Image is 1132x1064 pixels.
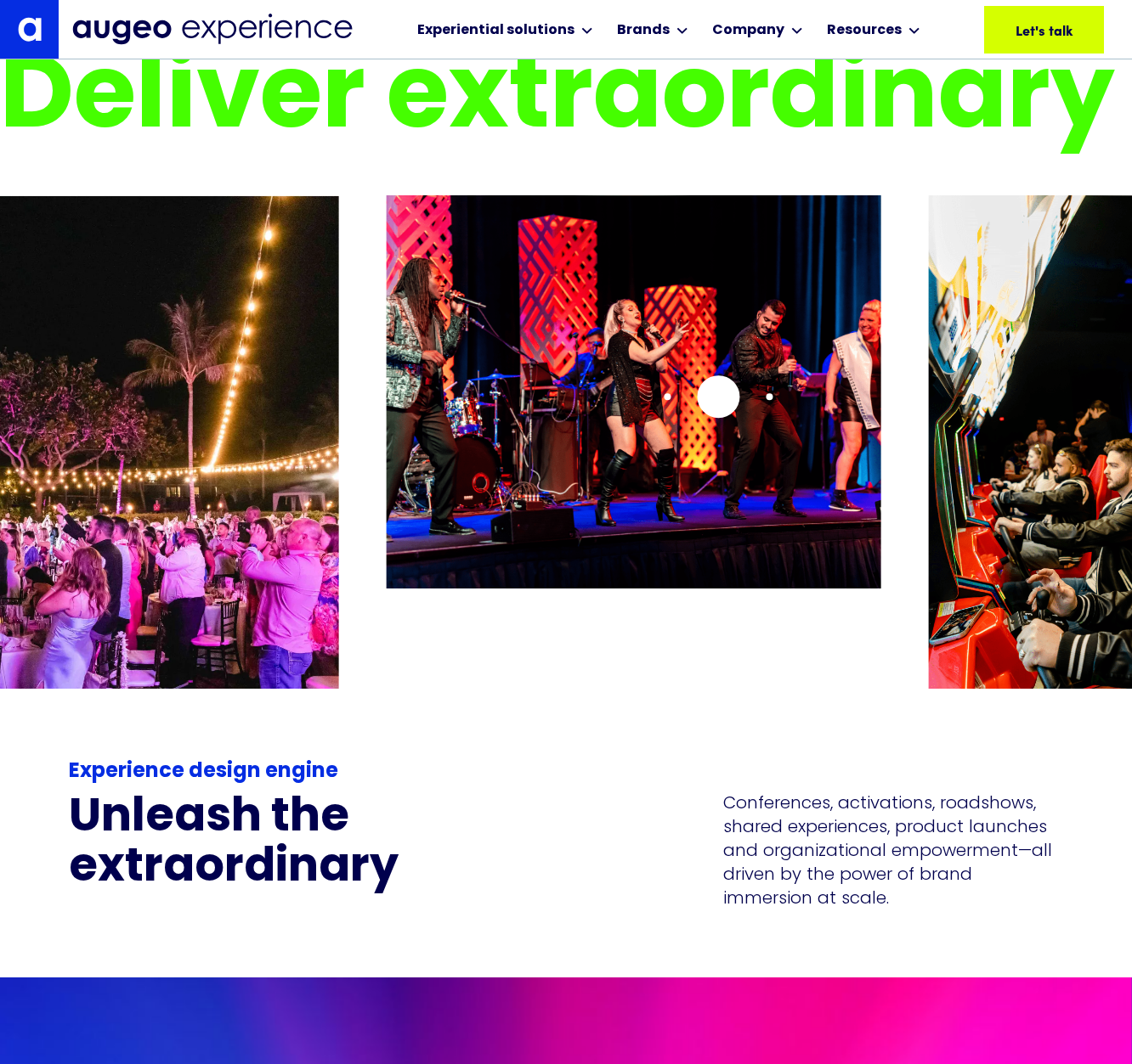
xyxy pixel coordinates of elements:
div: Resources [827,20,902,41]
p: Conferences, activations, roadshows, shared experiences, product launches and organizational empo... [723,791,1063,909]
h3: Unleash the extraordinary [69,794,621,895]
div: 14 / 26 [387,195,881,648]
div: Experiential solutions [417,20,574,41]
img: Augeo's "a" monogram decorative logo in white. [18,17,42,41]
div: Experience design engine [69,757,621,787]
div: Company [712,20,784,41]
div: Brands [617,20,670,41]
img: Augeo Experience business unit full logo in midnight blue. [72,14,353,45]
a: Let's talk [984,6,1104,53]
